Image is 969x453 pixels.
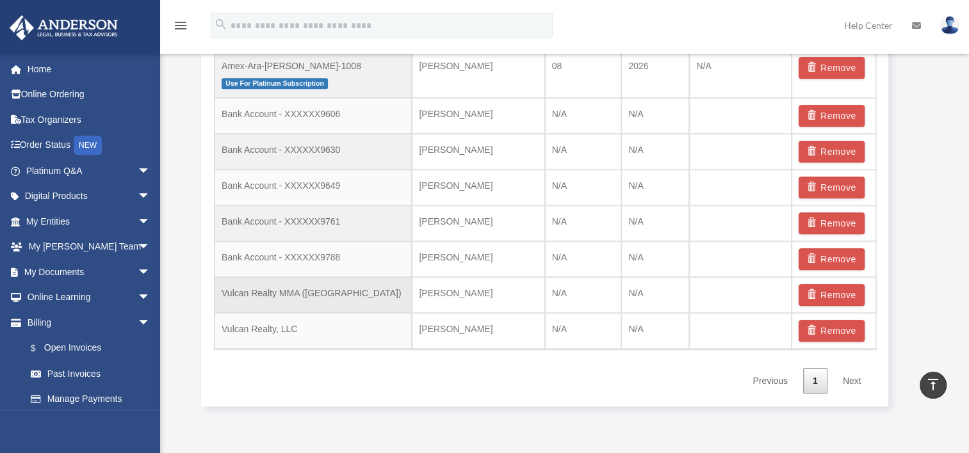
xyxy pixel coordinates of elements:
button: Remove [799,141,865,163]
td: [PERSON_NAME] [412,170,544,205]
td: N/A [689,50,792,98]
a: Digital Productsarrow_drop_down [9,184,170,209]
img: Anderson Advisors Platinum Portal [6,15,122,40]
button: Remove [799,212,865,234]
td: Bank Account - XXXXXX9649 [215,170,412,205]
button: Remove [799,177,865,198]
span: Use For Platinum Subscription [222,78,328,89]
a: Next [833,368,871,394]
a: $Open Invoices [18,335,170,362]
a: Past Invoices [18,361,170,386]
td: Bank Account - XXXXXX9630 [215,134,412,170]
a: Tax Organizers [9,107,170,132]
td: N/A [545,170,622,205]
td: N/A [621,241,689,277]
td: 2026 [621,50,689,98]
a: Previous [743,368,797,394]
a: Manage Payments [18,386,163,412]
td: N/A [621,313,689,349]
i: search [214,17,228,31]
a: My Entitiesarrow_drop_down [9,209,170,234]
td: 08 [545,50,622,98]
span: arrow_drop_down [138,259,163,285]
td: N/A [621,98,689,134]
i: menu [173,18,188,33]
td: N/A [545,313,622,349]
a: Order StatusNEW [9,132,170,159]
button: Remove [799,248,865,270]
td: N/A [545,134,622,170]
span: arrow_drop_down [138,158,163,184]
span: arrow_drop_down [138,184,163,210]
div: NEW [74,136,102,155]
img: User Pic [940,16,959,35]
span: arrow_drop_down [138,234,163,260]
td: Vulcan Realty, LLC [215,313,412,349]
button: Remove [799,105,865,127]
td: N/A [621,134,689,170]
span: arrow_drop_down [138,310,163,336]
a: vertical_align_top [920,372,947,399]
td: N/A [621,277,689,313]
td: [PERSON_NAME] [412,50,544,98]
span: arrow_drop_down [138,209,163,235]
td: N/A [545,205,622,241]
span: $ [38,340,44,356]
a: 1 [803,368,827,394]
i: vertical_align_top [925,377,941,392]
td: N/A [545,241,622,277]
a: Platinum Q&Aarrow_drop_down [9,158,170,184]
button: Remove [799,57,865,79]
a: Online Ordering [9,82,170,107]
td: Bank Account - XXXXXX9761 [215,205,412,241]
td: [PERSON_NAME] [412,241,544,277]
td: [PERSON_NAME] [412,134,544,170]
button: Remove [799,284,865,306]
td: Vulcan Realty MMA ([GEOGRAPHIC_DATA]) [215,277,412,313]
a: Home [9,56,170,82]
td: Bank Account - XXXXXX9606 [215,98,412,134]
a: Billingarrow_drop_down [9,310,170,335]
td: N/A [621,170,689,205]
td: Amex-Ara-[PERSON_NAME]-1008 [215,50,412,98]
a: Online Learningarrow_drop_down [9,285,170,310]
td: N/A [621,205,689,241]
a: menu [173,22,188,33]
td: N/A [545,277,622,313]
span: arrow_drop_down [138,285,163,311]
td: N/A [545,98,622,134]
td: [PERSON_NAME] [412,205,544,241]
a: My [PERSON_NAME] Teamarrow_drop_down [9,234,170,260]
button: Remove [799,320,865,342]
td: [PERSON_NAME] [412,277,544,313]
td: [PERSON_NAME] [412,313,544,349]
a: My Documentsarrow_drop_down [9,259,170,285]
td: [PERSON_NAME] [412,98,544,134]
td: Bank Account - XXXXXX9788 [215,241,412,277]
